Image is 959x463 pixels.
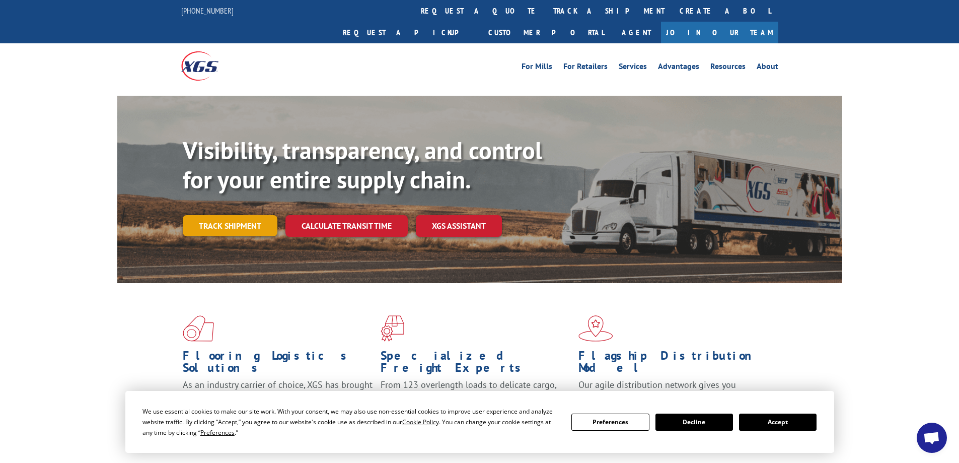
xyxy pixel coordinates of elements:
a: About [757,62,778,74]
button: Preferences [571,414,649,431]
a: Request a pickup [335,22,481,43]
span: Our agile distribution network gives you nationwide inventory management on demand. [578,379,764,403]
a: Customer Portal [481,22,612,43]
a: Track shipment [183,215,277,236]
button: Decline [655,414,733,431]
a: For Mills [522,62,552,74]
span: As an industry carrier of choice, XGS has brought innovation and dedication to flooring logistics... [183,379,373,415]
div: Cookie Consent Prompt [125,391,834,453]
a: [PHONE_NUMBER] [181,6,234,16]
a: XGS ASSISTANT [416,215,502,237]
button: Accept [739,414,817,431]
img: xgs-icon-total-supply-chain-intelligence-red [183,315,214,342]
h1: Flagship Distribution Model [578,350,769,379]
h1: Specialized Freight Experts [381,350,571,379]
b: Visibility, transparency, and control for your entire supply chain. [183,135,542,195]
span: Preferences [200,428,235,437]
span: Cookie Policy [402,418,439,426]
p: From 123 overlength loads to delicate cargo, our experienced staff knows the best way to move you... [381,379,571,424]
img: xgs-icon-flagship-distribution-model-red [578,315,613,342]
div: Open chat [917,423,947,453]
a: Agent [612,22,661,43]
a: Services [619,62,647,74]
a: Join Our Team [661,22,778,43]
h1: Flooring Logistics Solutions [183,350,373,379]
a: For Retailers [563,62,608,74]
a: Calculate transit time [285,215,408,237]
div: We use essential cookies to make our site work. With your consent, we may also use non-essential ... [142,406,559,438]
img: xgs-icon-focused-on-flooring-red [381,315,404,342]
a: Advantages [658,62,699,74]
a: Resources [710,62,746,74]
